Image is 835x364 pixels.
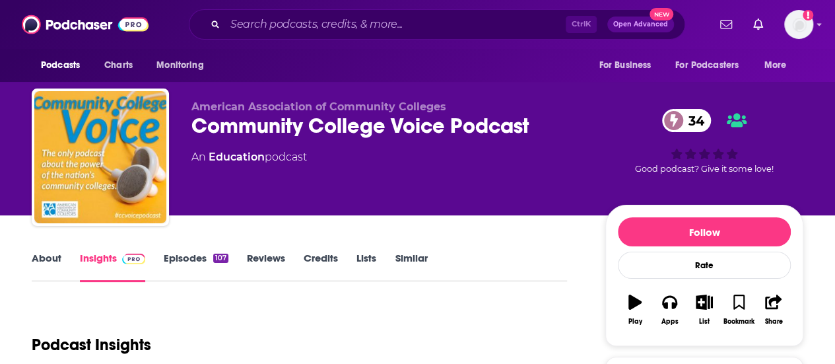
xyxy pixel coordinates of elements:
span: Open Advanced [613,21,668,28]
a: Episodes107 [164,252,228,282]
span: American Association of Community Colleges [191,100,446,113]
button: open menu [755,53,803,78]
img: Podchaser - Follow, Share and Rate Podcasts [22,12,149,37]
img: User Profile [784,10,813,39]
span: 34 [675,109,711,132]
div: 34Good podcast? Give it some love! [605,100,803,182]
button: Share [756,286,791,334]
button: List [687,286,721,334]
button: open menu [667,53,758,78]
span: Good podcast? Give it some love! [635,164,774,174]
span: Logged in as LBraverman [784,10,813,39]
div: An podcast [191,149,307,165]
span: Ctrl K [566,16,597,33]
button: Bookmark [721,286,756,334]
div: Bookmark [723,318,754,326]
svg: Add a profile image [803,10,813,20]
button: Follow [618,217,791,246]
img: Podchaser Pro [122,254,145,264]
span: New [650,8,673,20]
div: Rate [618,252,791,279]
div: Share [764,318,782,326]
a: Show notifications dropdown [715,13,737,36]
div: Apps [661,318,679,326]
a: Education [209,151,265,163]
button: open menu [147,53,220,78]
span: For Podcasters [675,56,739,75]
button: Apps [652,286,686,334]
img: Community College Voice Podcast [34,91,166,223]
div: 107 [213,254,228,263]
div: Search podcasts, credits, & more... [189,9,685,40]
div: List [699,318,710,326]
a: Show notifications dropdown [748,13,768,36]
a: Charts [96,53,141,78]
a: Lists [356,252,376,282]
span: Monitoring [156,56,203,75]
span: More [764,56,787,75]
a: Credits [304,252,338,282]
a: InsightsPodchaser Pro [80,252,145,282]
button: Show profile menu [784,10,813,39]
a: 34 [662,109,711,132]
div: Play [628,318,642,326]
span: Podcasts [41,56,80,75]
a: Reviews [247,252,285,282]
input: Search podcasts, credits, & more... [225,14,566,35]
a: Similar [395,252,427,282]
h1: Podcast Insights [32,335,151,355]
span: Charts [104,56,133,75]
a: About [32,252,61,282]
span: For Business [599,56,651,75]
button: open menu [32,53,97,78]
button: Open AdvancedNew [607,17,674,32]
button: open menu [589,53,667,78]
button: Play [618,286,652,334]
